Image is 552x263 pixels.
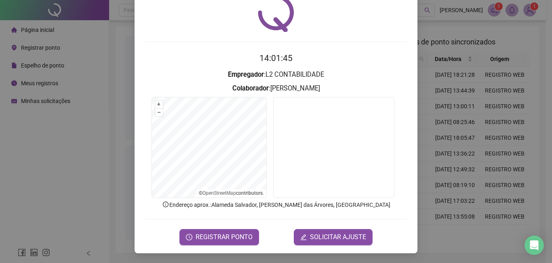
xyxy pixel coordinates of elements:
[144,200,408,209] p: Endereço aprox. : Alameda Salvador, [PERSON_NAME] das Árvores, [GEOGRAPHIC_DATA]
[310,232,366,242] span: SOLICITAR AJUSTE
[179,229,259,245] button: REGISTRAR PONTO
[155,109,163,116] button: –
[232,84,269,92] strong: Colaborador
[525,236,544,255] div: Open Intercom Messenger
[155,101,163,108] button: +
[259,53,293,63] time: 14:01:45
[144,69,408,80] h3: : L2 CONTABILIDADE
[186,234,192,240] span: clock-circle
[144,83,408,94] h3: : [PERSON_NAME]
[228,71,264,78] strong: Empregador
[162,201,169,208] span: info-circle
[300,234,307,240] span: edit
[294,229,373,245] button: editSOLICITAR AJUSTE
[199,190,264,196] li: © contributors.
[196,232,253,242] span: REGISTRAR PONTO
[202,190,236,196] a: OpenStreetMap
